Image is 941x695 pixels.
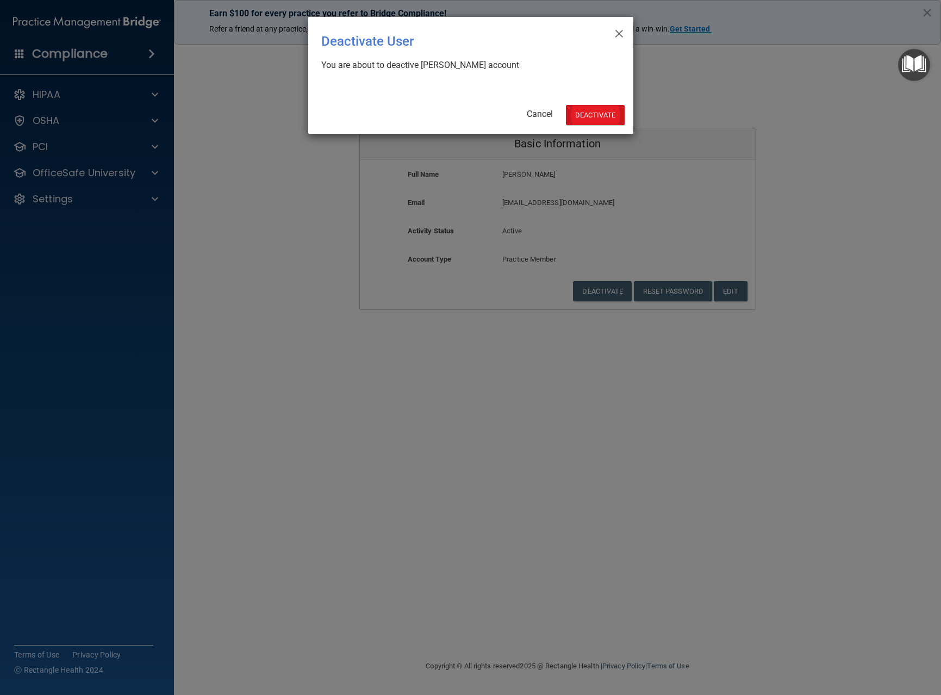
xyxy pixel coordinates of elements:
[321,26,576,57] div: Deactivate User
[614,21,624,43] span: ×
[321,59,612,71] div: You are about to deactive [PERSON_NAME] account
[898,49,930,81] button: Open Resource Center
[566,105,625,125] button: Deactivate
[527,109,553,119] a: Cancel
